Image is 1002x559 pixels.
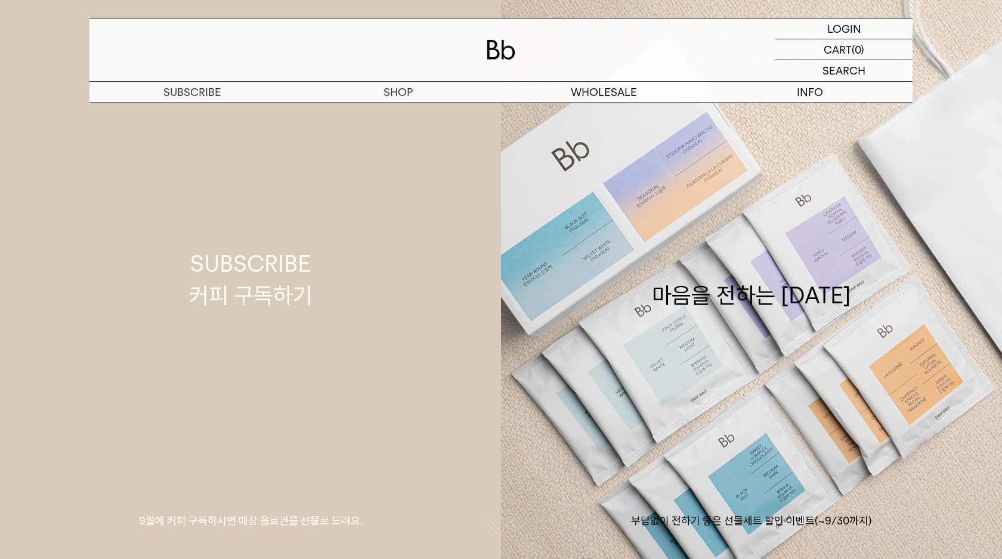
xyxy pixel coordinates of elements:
[707,82,913,103] p: INFO
[295,82,501,103] a: SHOP
[822,60,865,81] p: SEARCH
[775,39,913,60] a: CART (0)
[189,248,313,311] div: SUBSCRIBE 커피 구독하기
[827,18,861,39] p: LOGIN
[652,248,851,311] div: 마음을 전하는 [DATE]
[487,40,515,60] img: 로고
[852,39,864,60] p: (0)
[89,82,295,103] a: SUBSCRIBE
[775,18,913,39] a: LOGIN
[824,39,852,60] p: CART
[501,82,707,103] p: WHOLESALE
[501,514,1002,528] p: 부담없이 전하기 좋은 선물세트 할인 이벤트(~9/30까지)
